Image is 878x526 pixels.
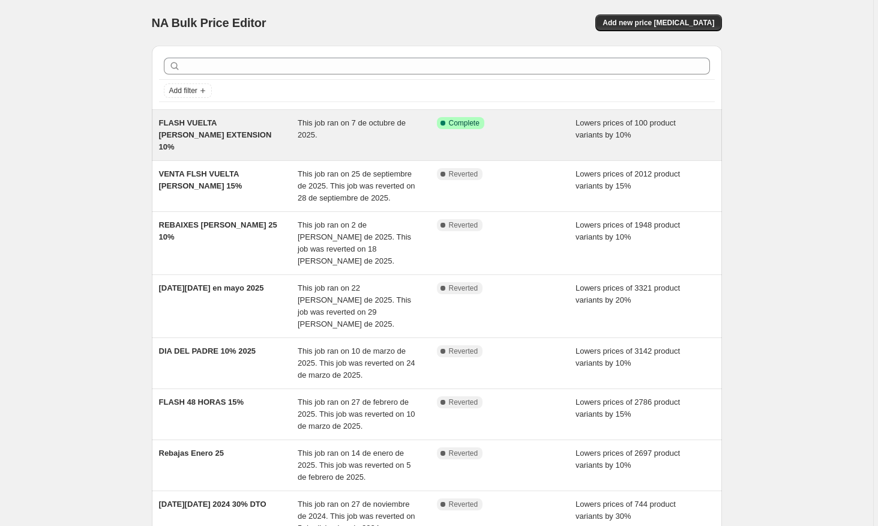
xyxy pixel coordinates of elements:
[449,449,478,458] span: Reverted
[159,169,242,190] span: VENTA FLSH VUELTA [PERSON_NAME] 15%
[164,83,212,98] button: Add filter
[298,169,415,202] span: This job ran on 25 de septiembre de 2025. This job was reverted on 28 de septiembre de 2025.
[449,346,478,356] span: Reverted
[298,449,410,482] span: This job ran on 14 de enero de 2025. This job was reverted on 5 de febrero de 2025.
[449,500,478,509] span: Reverted
[603,18,714,28] span: Add new price [MEDICAL_DATA]
[159,346,256,355] span: DIA DEL PADRE 10% 2025
[449,169,478,179] span: Reverted
[298,398,415,431] span: This job ran on 27 de febrero de 2025. This job was reverted on 10 de marzo de 2025.
[576,500,676,521] span: Lowers prices of 744 product variants by 30%
[449,398,478,407] span: Reverted
[576,346,680,367] span: Lowers prices of 3142 product variants by 10%
[449,118,480,128] span: Complete
[449,283,478,293] span: Reverted
[576,169,680,190] span: Lowers prices of 2012 product variants by 15%
[298,283,411,328] span: This job ran on 22 [PERSON_NAME] de 2025. This job was reverted on 29 [PERSON_NAME] de 2025.
[159,449,224,458] span: Rebajas Enero 25
[298,346,415,379] span: This job ran on 10 de marzo de 2025. This job was reverted on 24 de marzo de 2025.
[159,283,264,292] span: [DATE][DATE] en mayo 2025
[449,220,478,230] span: Reverted
[159,220,277,241] span: REBAIXES [PERSON_NAME] 25 10%
[595,14,721,31] button: Add new price [MEDICAL_DATA]
[159,500,266,509] span: [DATE][DATE] 2024 30% DTO
[298,118,406,139] span: This job ran on 7 de octubre de 2025.
[576,398,680,419] span: Lowers prices of 2786 product variants by 15%
[576,220,680,241] span: Lowers prices of 1948 product variants by 10%
[169,86,197,95] span: Add filter
[152,16,266,29] span: NA Bulk Price Editor
[159,398,244,407] span: FLASH 48 HORAS 15%
[576,118,676,139] span: Lowers prices of 100 product variants by 10%
[576,283,680,304] span: Lowers prices of 3321 product variants by 20%
[159,118,272,151] span: FLASH VUELTA [PERSON_NAME] EXTENSION 10%
[298,220,411,265] span: This job ran on 2 de [PERSON_NAME] de 2025. This job was reverted on 18 [PERSON_NAME] de 2025.
[576,449,680,470] span: Lowers prices of 2697 product variants by 10%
